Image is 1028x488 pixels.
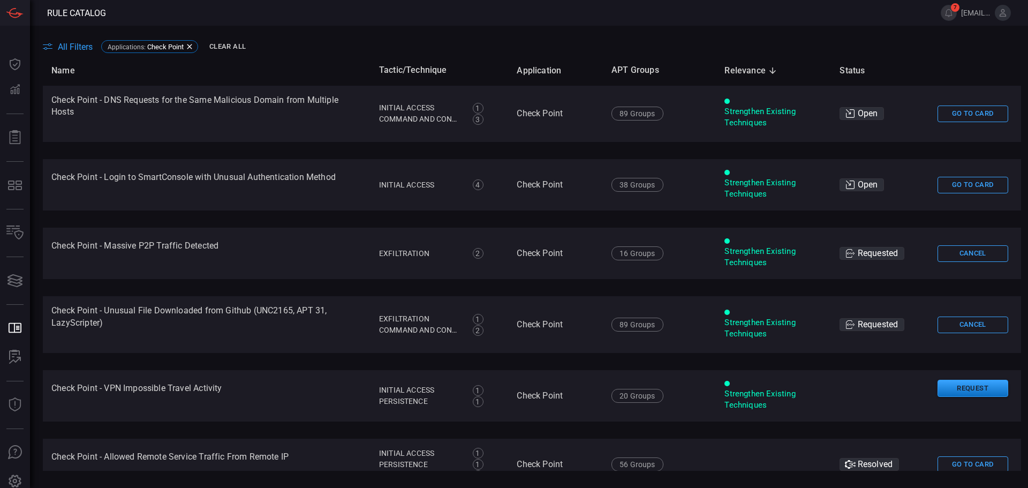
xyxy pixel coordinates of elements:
[611,318,663,332] div: 89 Groups
[2,344,28,370] button: ALERT ANALYSIS
[938,106,1008,122] button: Go To Card
[2,77,28,103] button: Detections
[961,9,991,17] span: [EMAIL_ADDRESS][DOMAIN_NAME]
[379,325,461,336] div: Command and Control
[2,440,28,466] button: Ask Us A Question
[840,318,904,331] div: Requested
[43,228,371,279] td: Check Point - Massive P2P Traffic Detected
[938,380,1008,397] button: Request
[43,42,93,52] button: All Filters
[941,5,957,21] button: 7
[101,40,198,53] div: Applications:Check Point
[938,245,1008,262] button: Cancel
[43,86,371,142] td: Check Point - DNS Requests for the Same Malicious Domain from Multiple Hosts
[473,114,483,125] div: 3
[724,64,780,77] span: Relevance
[840,64,879,77] span: Status
[508,228,603,279] td: Check Point
[2,392,28,418] button: Threat Intelligence
[611,107,663,121] div: 89 Groups
[840,247,904,260] div: Requested
[938,456,1008,473] button: Go To Card
[840,178,884,191] div: Open
[473,314,483,325] div: 1
[611,178,663,192] div: 38 Groups
[724,317,822,340] div: Strengthen Existing Techniques
[2,268,28,294] button: Cards
[473,103,483,114] div: 1
[724,246,822,269] div: Strengthen Existing Techniques
[51,64,89,77] span: Name
[379,102,461,114] div: Initial Access
[379,470,461,482] div: Lateral Movement
[58,42,93,52] span: All Filters
[473,179,483,190] div: 4
[473,459,483,470] div: 1
[2,316,28,341] button: Rule Catalog
[2,172,28,198] button: MITRE - Detection Posture
[379,385,461,396] div: Initial Access
[611,457,663,471] div: 56 Groups
[611,389,663,403] div: 20 Groups
[108,43,146,51] span: Applications :
[379,448,461,459] div: Initial Access
[517,64,575,77] span: Application
[724,388,822,411] div: Strengthen Existing Techniques
[611,246,663,260] div: 16 Groups
[840,458,899,471] div: Resolved
[603,55,716,86] th: APT Groups
[473,385,483,396] div: 1
[724,177,822,200] div: Strengthen Existing Techniques
[951,3,959,12] span: 7
[2,51,28,77] button: Dashboard
[508,159,603,211] td: Check Point
[207,39,248,55] button: Clear All
[379,179,461,191] div: Initial Access
[508,296,603,353] td: Check Point
[508,370,603,422] td: Check Point
[47,8,106,18] span: Rule Catalog
[379,459,461,470] div: Persistence
[43,296,371,353] td: Check Point - Unusual File Downloaded from Github (UNC2165, APT 31, LazyScripter)
[473,325,483,336] div: 2
[473,396,483,407] div: 1
[379,313,461,325] div: Exfiltration
[938,177,1008,193] button: Go To Card
[379,248,461,259] div: Exfiltration
[43,370,371,422] td: Check Point - VPN Impossible Travel Activity
[840,107,884,120] div: Open
[473,248,483,259] div: 2
[147,43,184,51] span: Check Point
[724,106,822,129] div: Strengthen Existing Techniques
[379,396,461,407] div: Persistence
[2,125,28,151] button: Reports
[371,55,509,86] th: Tactic/Technique
[473,448,483,459] div: 1
[379,114,461,125] div: Command and Control
[508,86,603,142] td: Check Point
[2,220,28,246] button: Inventory
[473,470,483,481] div: 3
[938,317,1008,333] button: Cancel
[43,159,371,211] td: Check Point - Login to SmartConsole with Unusual Authentication Method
